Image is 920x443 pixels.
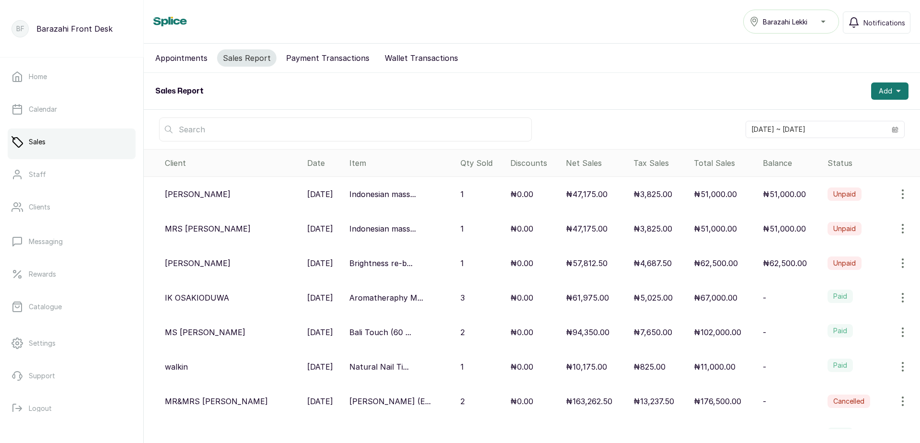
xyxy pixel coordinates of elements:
[29,371,55,381] p: Support
[8,63,136,90] a: Home
[8,228,136,255] a: Messaging
[149,49,213,67] button: Appointments
[165,326,245,338] p: MS [PERSON_NAME]
[349,157,453,169] div: Item
[566,223,608,234] p: ₦47,175.00
[828,222,862,235] label: Unpaid
[29,105,57,114] p: Calendar
[307,157,341,169] div: Date
[349,326,411,338] p: Bali Touch (60 ...
[828,256,862,270] label: Unpaid
[510,257,533,269] p: ₦0.00
[566,326,609,338] p: ₦94,350.00
[307,292,333,303] p: [DATE]
[8,261,136,288] a: Rewards
[694,361,736,373] p: ₦11,000.00
[8,96,136,123] a: Calendar
[510,326,533,338] p: ₦0.00
[633,223,672,234] p: ₦3,825.00
[460,223,464,234] p: 1
[828,324,853,338] label: Paid
[8,293,136,320] a: Catalogue
[16,24,24,34] p: BF
[510,292,533,303] p: ₦0.00
[29,237,63,246] p: Messaging
[510,361,533,373] p: ₦0.00
[566,157,626,169] div: Net Sales
[307,326,333,338] p: [DATE]
[460,188,464,200] p: 1
[746,121,886,138] input: Select date
[460,326,465,338] p: 2
[8,395,136,422] button: Logout
[29,338,56,348] p: Settings
[8,128,136,155] a: Sales
[828,157,916,169] div: Status
[379,49,464,67] button: Wallet Transactions
[460,157,503,169] div: Qty Sold
[307,361,333,373] p: [DATE]
[217,49,276,67] button: Sales Report
[165,396,268,407] p: MR&MRS [PERSON_NAME]
[460,257,464,269] p: 1
[633,361,666,373] p: ₦825.00
[828,428,853,441] label: Paid
[510,157,558,169] div: Discounts
[36,23,113,35] p: Barazahi Front Desk
[694,188,737,200] p: ₦51,000.00
[694,292,737,303] p: ₦67,000.00
[694,157,755,169] div: Total Sales
[763,157,820,169] div: Balance
[349,396,431,407] p: [PERSON_NAME] (E...
[763,292,766,303] p: -
[566,396,612,407] p: ₦163,262.50
[763,17,807,27] span: Barazahi Lekki
[828,187,862,201] label: Unpaid
[633,292,673,303] p: ₦5,025.00
[460,396,465,407] p: 2
[828,395,870,408] label: Cancelled
[871,82,908,100] button: Add
[633,396,674,407] p: ₦13,237.50
[155,85,204,97] h1: Sales Report
[566,257,608,269] p: ₦57,812.50
[29,269,56,279] p: Rewards
[633,188,672,200] p: ₦3,825.00
[694,326,741,338] p: ₦102,000.00
[510,223,533,234] p: ₦0.00
[29,404,52,413] p: Logout
[892,126,898,133] svg: calendar
[633,257,672,269] p: ₦4,687.50
[763,361,766,373] p: -
[566,361,607,373] p: ₦10,175.00
[8,194,136,221] a: Clients
[763,396,766,407] p: -
[8,330,136,357] a: Settings
[29,137,46,147] p: Sales
[828,290,853,303] label: Paid
[763,223,806,234] p: ₦51,000.00
[165,157,299,169] div: Client
[307,396,333,407] p: [DATE]
[29,170,46,179] p: Staff
[694,396,741,407] p: ₦176,500.00
[165,223,251,234] p: MRS [PERSON_NAME]
[307,188,333,200] p: [DATE]
[349,223,416,234] p: Indonesian mass...
[307,223,333,234] p: [DATE]
[510,396,533,407] p: ₦0.00
[763,257,807,269] p: ₦62,500.00
[165,292,229,303] p: IK OSAKIODUWA
[843,12,910,34] button: Notifications
[8,161,136,188] a: Staff
[280,49,375,67] button: Payment Transactions
[633,326,672,338] p: ₦7,650.00
[743,10,839,34] button: Barazahi Lekki
[863,18,905,28] span: Notifications
[763,188,806,200] p: ₦51,000.00
[349,188,416,200] p: Indonesian mass...
[694,257,738,269] p: ₦62,500.00
[633,157,686,169] div: Tax Sales
[29,302,62,312] p: Catalogue
[8,362,136,389] a: Support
